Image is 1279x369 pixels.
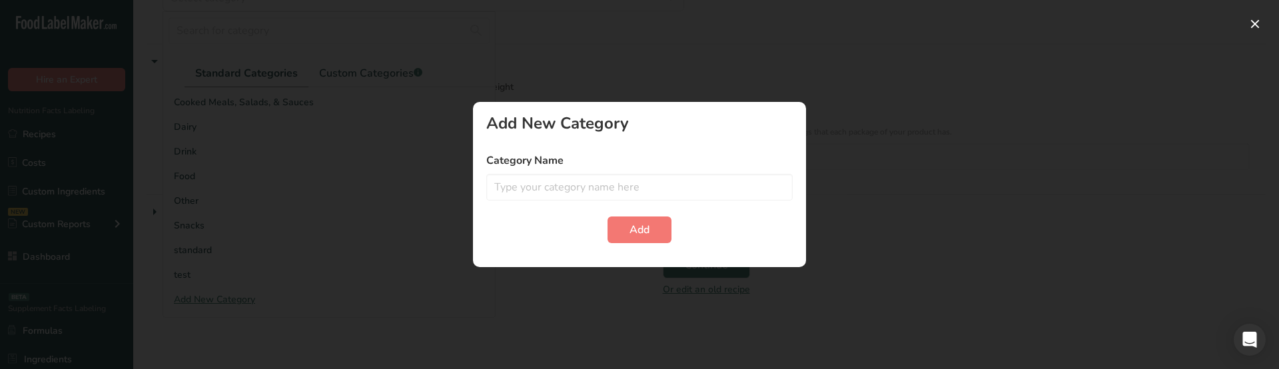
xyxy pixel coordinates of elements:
[486,115,793,131] div: Add New Category
[1234,324,1266,356] div: Open Intercom Messenger
[630,222,649,238] span: Add
[486,153,793,169] label: Category Name
[486,174,793,200] input: Type your category name here
[608,216,671,243] button: Add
